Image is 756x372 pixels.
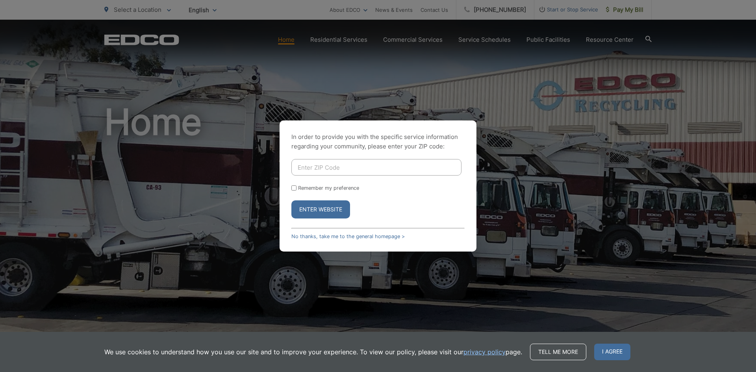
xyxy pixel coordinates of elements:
[594,344,630,360] span: I agree
[291,159,461,176] input: Enter ZIP Code
[291,233,405,239] a: No thanks, take me to the general homepage >
[291,132,465,151] p: In order to provide you with the specific service information regarding your community, please en...
[291,200,350,218] button: Enter Website
[298,185,359,191] label: Remember my preference
[530,344,586,360] a: Tell me more
[463,347,506,357] a: privacy policy
[104,347,522,357] p: We use cookies to understand how you use our site and to improve your experience. To view our pol...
